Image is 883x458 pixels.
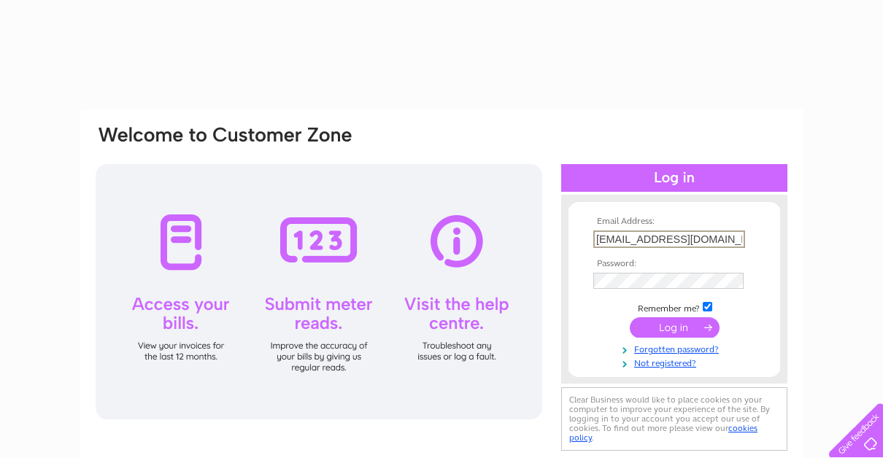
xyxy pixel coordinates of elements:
[593,355,759,369] a: Not registered?
[561,387,787,451] div: Clear Business would like to place cookies on your computer to improve your experience of the sit...
[630,317,720,338] input: Submit
[590,217,759,227] th: Email Address:
[593,341,759,355] a: Forgotten password?
[569,423,757,443] a: cookies policy
[590,259,759,269] th: Password:
[590,300,759,314] td: Remember me?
